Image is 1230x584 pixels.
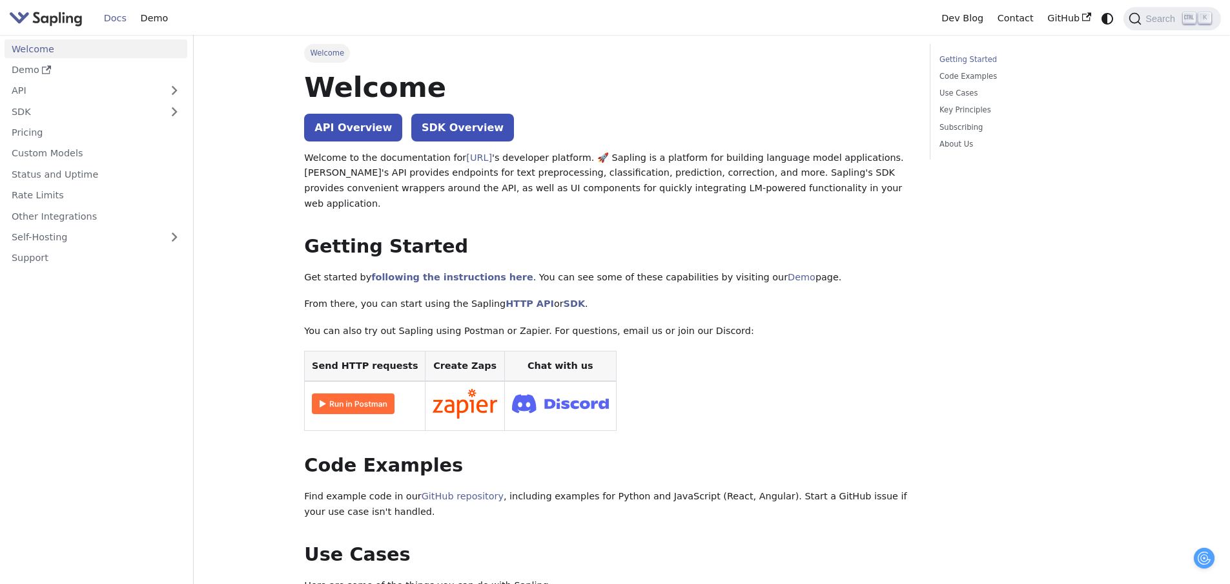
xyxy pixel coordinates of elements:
[371,272,533,282] a: following the instructions here
[5,144,187,163] a: Custom Models
[939,70,1114,83] a: Code Examples
[304,489,911,520] p: Find example code in our , including examples for Python and JavaScript (React, Angular). Start a...
[939,138,1114,151] a: About Us
[788,272,815,282] a: Demo
[506,298,554,309] a: HTTP API
[161,81,187,100] button: Expand sidebar category 'API'
[425,351,505,381] th: Create Zaps
[939,54,1114,66] a: Getting Started
[304,454,911,477] h2: Code Examples
[466,152,492,163] a: [URL]
[504,351,616,381] th: Chat with us
[97,8,134,28] a: Docs
[304,44,350,62] span: Welcome
[5,123,187,142] a: Pricing
[1198,12,1211,24] kbd: K
[5,249,187,267] a: Support
[134,8,175,28] a: Demo
[939,121,1114,134] a: Subscribing
[934,8,990,28] a: Dev Blog
[5,81,161,100] a: API
[5,165,187,183] a: Status and Uptime
[304,270,911,286] p: Get started by . You can see some of these capabilities by visiting our page.
[512,390,609,417] img: Join Discord
[304,543,911,567] h2: Use Cases
[5,61,187,79] a: Demo
[312,393,395,414] img: Run in Postman
[5,39,187,58] a: Welcome
[305,351,425,381] th: Send HTTP requests
[9,9,83,28] img: Sapling.ai
[304,114,402,141] a: API Overview
[5,102,161,121] a: SDK
[411,114,514,141] a: SDK Overview
[939,87,1114,99] a: Use Cases
[1142,14,1183,24] span: Search
[939,104,1114,116] a: Key Principles
[304,324,911,339] p: You can also try out Sapling using Postman or Zapier. For questions, email us or join our Discord:
[5,207,187,225] a: Other Integrations
[304,297,911,312] p: From there, you can start using the Sapling or .
[304,151,911,212] p: Welcome to the documentation for 's developer platform. 🚀 Sapling is a platform for building lang...
[433,389,497,419] img: Connect in Zapier
[5,228,187,247] a: Self-Hosting
[990,8,1041,28] a: Contact
[9,9,87,28] a: Sapling.ai
[304,235,911,258] h2: Getting Started
[1040,8,1098,28] a: GitHub
[1098,9,1117,28] button: Switch between dark and light mode (currently system mode)
[304,70,911,105] h1: Welcome
[1123,7,1220,30] button: Search (Ctrl+K)
[5,186,187,205] a: Rate Limits
[304,44,911,62] nav: Breadcrumbs
[422,491,504,501] a: GitHub repository
[161,102,187,121] button: Expand sidebar category 'SDK'
[564,298,585,309] a: SDK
